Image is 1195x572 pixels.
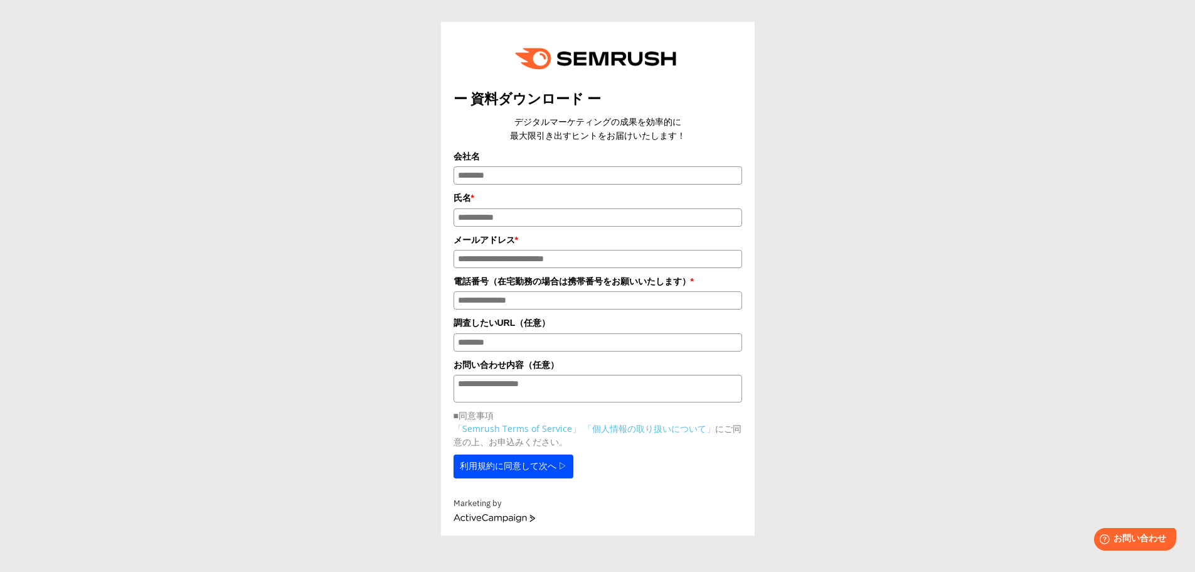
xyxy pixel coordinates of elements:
center: デジタルマーケティングの成果を効率的に 最大限引き出すヒントをお届けいたします！ [454,115,742,143]
p: にご同意の上、お申込みください。 [454,422,742,448]
title: ー 資料ダウンロード ー [454,89,742,109]
p: ■同意事項 [454,409,742,422]
div: Marketing by [454,497,742,510]
a: 「個人情報の取り扱いについて」 [583,423,715,434]
label: 氏名 [454,191,742,205]
img: e6a379fe-ca9f-484e-8561-e79cf3a04b3f.png [506,35,689,83]
label: 電話番号（在宅勤務の場合は携帯番号をお願いいたします） [454,274,742,288]
a: 「Semrush Terms of Service」 [454,423,581,434]
button: 利用規約に同意して次へ ▷ [454,455,574,478]
label: お問い合わせ内容（任意） [454,358,742,372]
label: 会社名 [454,149,742,163]
iframe: Help widget launcher [1083,523,1181,558]
label: 調査したいURL（任意） [454,316,742,330]
label: メールアドレス [454,233,742,247]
